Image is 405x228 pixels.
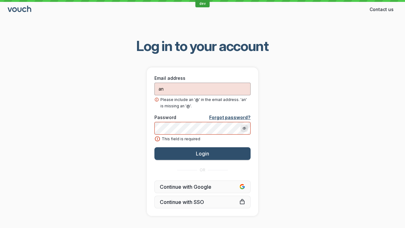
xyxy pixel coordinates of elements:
[162,136,200,142] span: This field is required
[136,37,269,55] span: Log in to your account
[154,114,176,121] span: Password
[209,114,251,121] a: Forgot password?
[160,199,245,205] span: Continue with SSO
[8,7,32,12] a: Go to sign in
[196,150,209,157] span: Login
[366,4,397,15] button: Contact us
[160,97,251,109] span: Please include an '@' in the email address. 'an' is missing an '@'.
[154,147,251,160] button: Login
[160,184,245,190] span: Continue with Google
[154,180,251,193] button: Continue with Google
[240,124,248,132] button: Show password
[200,168,205,173] span: OR
[370,6,394,13] span: Contact us
[154,75,185,81] span: Email address
[154,196,251,208] a: Continue with SSO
